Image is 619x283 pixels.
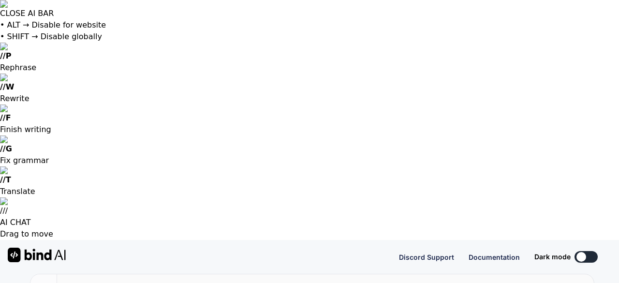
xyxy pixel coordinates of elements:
[399,252,454,262] button: Discord Support
[469,253,520,261] span: Documentation
[534,252,571,262] span: Dark mode
[399,253,454,261] span: Discord Support
[8,248,66,262] img: Bind AI
[469,252,520,262] button: Documentation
